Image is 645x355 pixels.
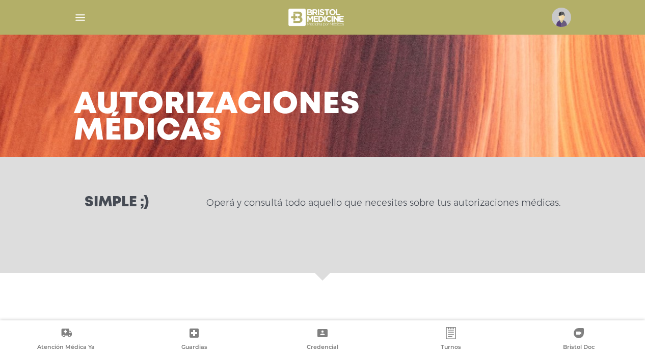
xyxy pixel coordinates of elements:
p: Operá y consultá todo aquello que necesites sobre tus autorizaciones médicas. [206,197,560,209]
span: Atención Médica Ya [37,343,95,352]
a: Atención Médica Ya [2,327,130,353]
span: Turnos [441,343,461,352]
img: bristol-medicine-blanco.png [287,5,347,30]
a: Bristol Doc [515,327,643,353]
h3: Simple ;) [85,196,149,210]
h3: Autorizaciones médicas [74,92,360,145]
span: Bristol Doc [563,343,595,352]
a: Turnos [387,327,515,353]
a: Credencial [258,327,387,353]
img: profile-placeholder.svg [552,8,571,27]
a: Guardias [130,327,259,353]
span: Guardias [181,343,207,352]
img: Cober_menu-lines-white.svg [74,11,87,24]
span: Credencial [307,343,338,352]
